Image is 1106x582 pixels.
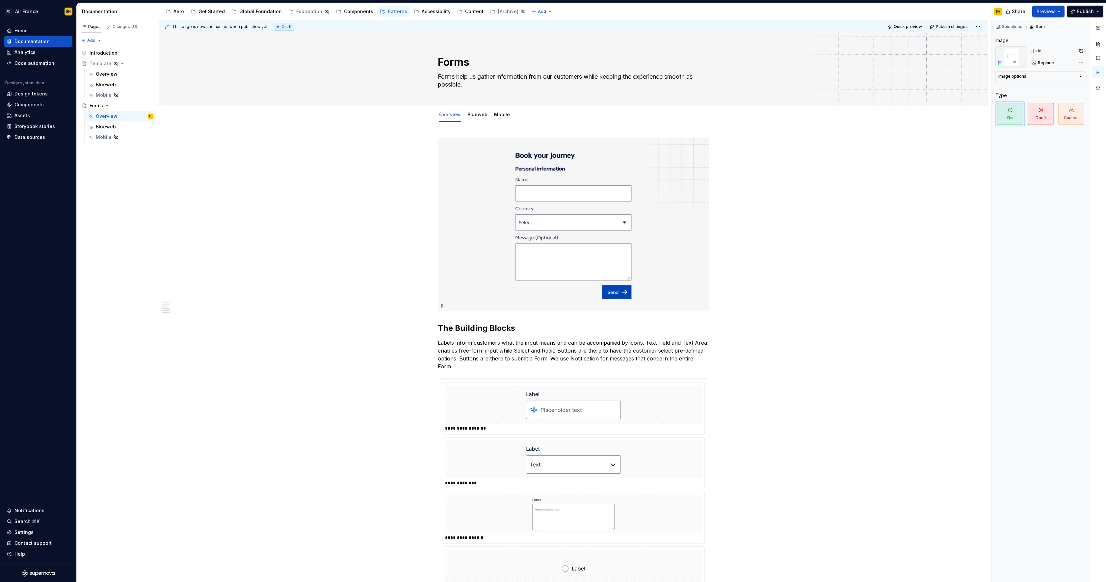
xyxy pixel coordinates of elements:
[4,47,72,58] a: Analytics
[995,37,1009,44] div: Image
[388,8,407,15] div: Patterns
[4,25,72,36] a: Home
[14,123,55,130] div: Storybook stories
[928,22,971,31] button: Publish changes
[172,24,269,29] span: This page is new and has not been published yet.
[455,6,486,17] a: Content
[96,92,112,98] div: Mobile
[14,112,30,119] div: Assets
[79,36,104,45] button: Add
[530,7,554,16] button: Add
[1,4,75,18] button: ADAir FranceEH
[4,36,72,47] a: Documentation
[22,570,55,577] svg: Supernova Logo
[4,110,72,121] a: Assets
[66,9,71,14] div: EH
[438,323,709,333] h2: The Building Blocks
[885,22,925,31] button: Quick preview
[438,138,709,311] img: f999ea1e-40d2-4fd9-9d8b-562e1a213979.png
[131,24,138,29] span: 33
[344,8,373,15] div: Components
[1032,6,1065,17] button: Preview
[377,6,410,17] a: Patterns
[465,107,490,121] div: Blueweb
[14,518,39,525] div: Search ⌘K
[4,132,72,143] a: Data sources
[4,538,72,548] button: Contact support
[296,8,322,15] div: Foundation
[229,6,284,17] a: Global Foundation
[15,8,38,15] div: Air France
[997,103,1023,125] span: Do
[538,9,546,14] span: Add
[998,74,1026,79] div: Image options
[4,516,72,527] button: Search ⌘K
[996,9,1000,14] div: EH
[90,102,103,109] div: Forms
[1012,8,1025,15] span: Share
[96,71,118,77] div: Overview
[1058,103,1084,125] span: Caution
[85,111,156,121] a: OverviewEH
[4,58,72,68] a: Code automation
[465,8,484,15] div: Content
[79,48,156,58] a: Introduction
[85,132,156,143] a: Mobile
[4,549,72,559] button: Help
[149,113,152,119] div: EH
[494,112,510,117] a: Mobile
[1002,24,1022,29] span: Guidelines
[487,6,528,17] a: [Archive]
[333,6,376,17] a: Components
[438,339,709,370] p: Labels inform customers what the input means and can be accompanied by icons. Text Field and Text...
[79,58,156,69] a: Template
[79,48,156,143] div: Page tree
[90,60,111,67] div: Template
[995,101,1025,126] button: Do
[173,8,184,15] div: Aero
[163,5,528,18] div: Page tree
[936,24,968,29] span: Publish changes
[239,8,282,15] div: Global Foundation
[85,90,156,100] a: Mobile
[422,8,451,15] div: Accessibility
[14,60,54,66] div: Code automation
[90,50,118,56] div: Introduction
[4,527,72,538] a: Settings
[498,8,518,15] div: [Archive]
[894,24,922,29] span: Quick preview
[96,123,116,130] div: Blueweb
[1057,101,1086,126] button: Caution
[467,112,487,117] a: Blueweb
[14,91,48,97] div: Design tokens
[85,69,156,79] a: Overview
[14,551,25,557] div: Help
[1030,58,1057,67] button: Replace
[286,6,332,17] a: Foundation
[113,24,138,29] div: Changes
[411,6,453,17] a: Accessibility
[1038,60,1054,66] span: Replace
[188,6,227,17] a: Get Started
[436,54,708,70] textarea: Forms
[14,134,45,141] div: Data sources
[163,6,187,17] a: Aero
[1028,103,1054,125] span: Don't
[491,107,513,121] div: Mobile
[14,38,50,45] div: Documentation
[436,71,708,90] textarea: Forms help us gather information from our customers while keeping the experience smooth as possible.
[14,507,44,514] div: Notifications
[1077,8,1094,15] span: Publish
[79,100,156,111] a: Forms
[1002,6,1030,17] button: Share
[14,540,52,546] div: Contact support
[82,24,101,29] div: Pages
[14,49,36,56] div: Analytics
[14,529,34,536] div: Settings
[1067,6,1103,17] button: Publish
[4,99,72,110] a: Components
[282,24,292,29] span: Draft
[436,107,463,121] div: Overview
[5,80,44,86] div: Design system data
